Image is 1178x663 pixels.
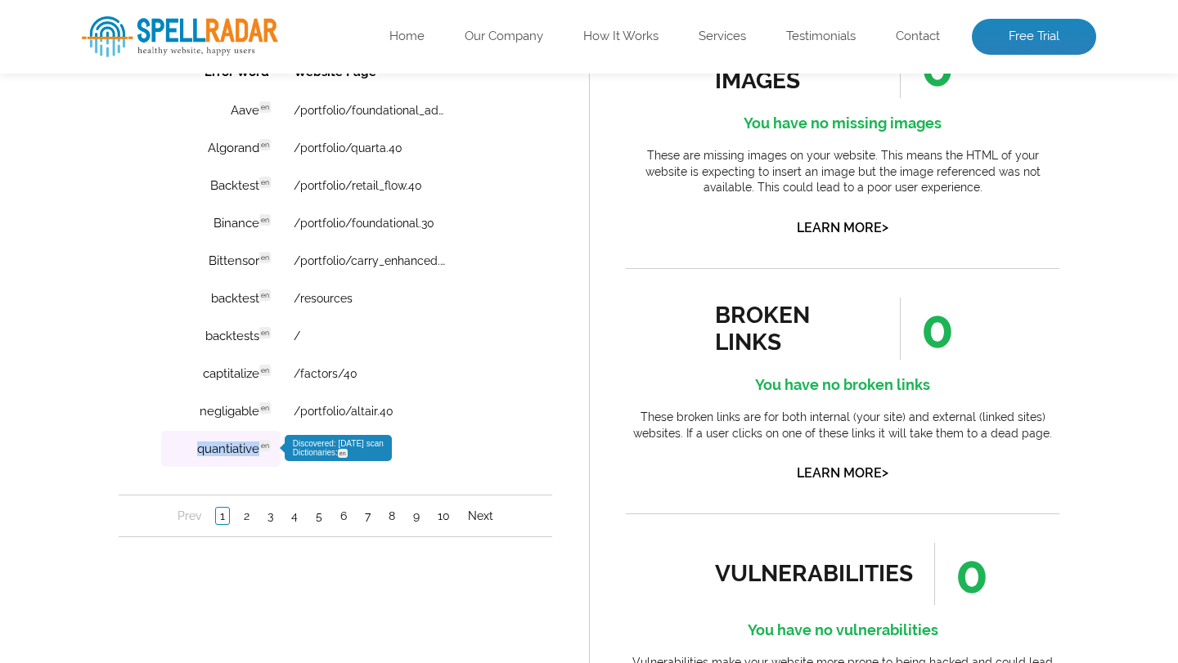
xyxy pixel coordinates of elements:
th: Error Word [43,2,162,39]
span: en [141,125,152,137]
a: Learn More> [797,465,888,481]
span: en [141,200,152,212]
span: Discovered: [DATE] scan Dictionaries: [174,387,265,405]
p: These are missing images on your website. This means the HTML of your website is expecting to ins... [626,148,1059,196]
span: en [141,351,152,362]
a: /resources [175,240,234,253]
p: These broken links are for both internal (your site) and external (linked sites) websites. If a u... [626,410,1059,441]
a: 4 [169,456,183,473]
a: How It Works [583,29,659,45]
span: 0 [934,543,988,605]
span: en [141,87,152,99]
td: quantiative [43,379,162,415]
a: 10 [315,456,335,473]
a: 3 [145,456,159,473]
span: en [141,163,152,174]
td: Backtest [43,116,162,152]
a: Contact [896,29,940,45]
div: vulnerabilities [715,560,914,587]
h4: You have no missing images [626,110,1059,137]
a: /portfolio/quarta.40 [175,90,284,103]
a: Services [699,29,746,45]
a: /portfolio/foundational.30 [175,165,316,178]
a: /portfolio/foundational_adaptive.40 [175,52,326,65]
a: 1 [97,455,111,473]
a: 5 [193,456,208,473]
span: en [141,388,152,400]
span: en [219,397,229,406]
a: / [175,278,182,291]
span: en [141,313,152,325]
a: /portfolio/retail_flow.40 [175,128,303,141]
span: > [882,216,888,239]
a: Testimonials [786,29,856,45]
a: 9 [290,456,305,473]
a: Our Company [465,29,543,45]
td: Bittensor [43,191,162,227]
td: captitalize [43,304,162,340]
td: Algorand [43,78,162,114]
td: negligable [43,342,162,378]
h4: You have no broken links [626,372,1059,398]
a: /portfolio/altair.40 [175,353,275,366]
a: Next [345,456,379,473]
span: en [141,238,152,249]
td: Binance [43,154,162,190]
a: 7 [242,456,256,473]
a: /factors/40 [175,316,239,329]
img: SpellRadar [82,16,278,57]
a: 2 [121,456,135,473]
th: Website Page [164,2,391,39]
h4: You have no vulnerabilities [626,617,1059,643]
a: 6 [218,456,232,473]
a: Home [389,29,425,45]
a: Free Trial [972,19,1096,55]
a: /portfolio/carry_enhanced.40 [175,203,326,216]
span: en [141,276,152,287]
span: en [141,50,152,61]
span: 0 [900,298,954,360]
a: Learn More> [797,220,888,235]
span: > [882,461,888,484]
div: broken links [715,302,863,356]
td: backtests [43,267,162,302]
td: Aave [43,41,162,77]
a: 8 [266,456,281,473]
td: backtest [43,229,162,265]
